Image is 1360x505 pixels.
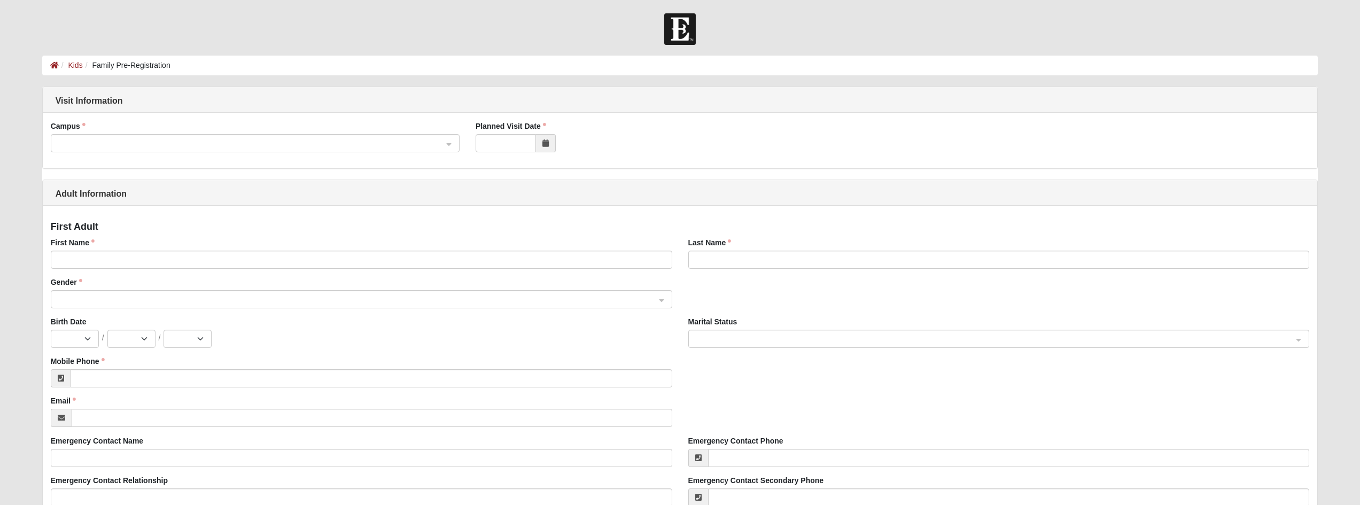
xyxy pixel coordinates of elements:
[51,277,82,288] label: Gender
[664,13,696,45] img: Church of Eleven22 Logo
[68,61,82,69] a: Kids
[83,60,170,71] li: Family Pre-Registration
[51,395,76,406] label: Email
[688,436,783,446] label: Emergency Contact Phone
[476,121,546,131] label: Planned Visit Date
[51,356,105,367] label: Mobile Phone
[688,475,824,486] label: Emergency Contact Secondary Phone
[51,221,1310,233] h4: First Adult
[51,316,87,327] label: Birth Date
[688,316,737,327] label: Marital Status
[51,121,86,131] label: Campus
[102,332,104,343] span: /
[51,436,144,446] label: Emergency Contact Name
[159,332,161,343] span: /
[51,237,95,248] label: First Name
[43,189,1318,199] h1: Adult Information
[43,96,1318,106] h1: Visit Information
[688,237,732,248] label: Last Name
[51,475,168,486] label: Emergency Contact Relationship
